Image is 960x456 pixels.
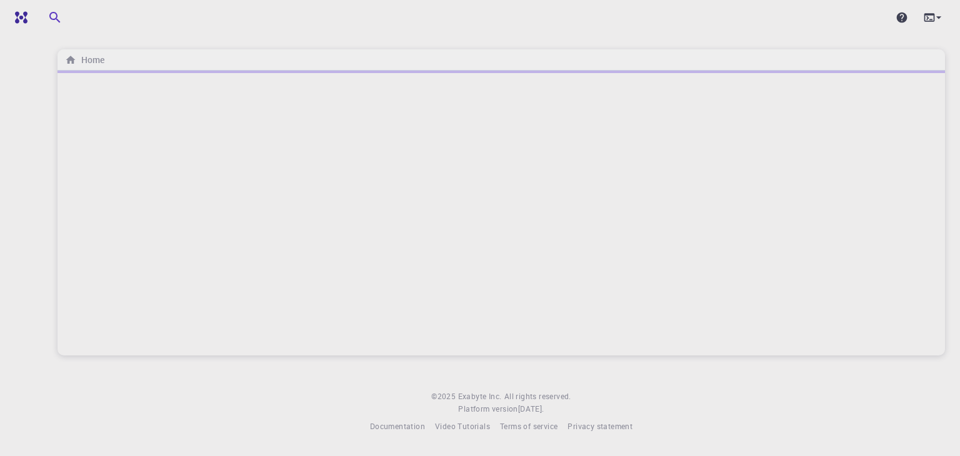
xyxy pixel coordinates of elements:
span: [DATE] . [518,404,544,414]
a: Video Tutorials [435,420,490,433]
span: Privacy statement [567,421,632,431]
h6: Home [76,53,104,67]
a: Documentation [370,420,425,433]
img: logo [10,11,27,24]
a: Terms of service [500,420,557,433]
span: Documentation [370,421,425,431]
span: Video Tutorials [435,421,490,431]
nav: breadcrumb [62,53,107,67]
a: [DATE]. [518,403,544,415]
span: All rights reserved. [504,390,571,403]
span: © 2025 [431,390,457,403]
a: Privacy statement [567,420,632,433]
span: Terms of service [500,421,557,431]
span: Platform version [458,403,517,415]
a: Exabyte Inc. [458,390,502,403]
span: Exabyte Inc. [458,391,502,401]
